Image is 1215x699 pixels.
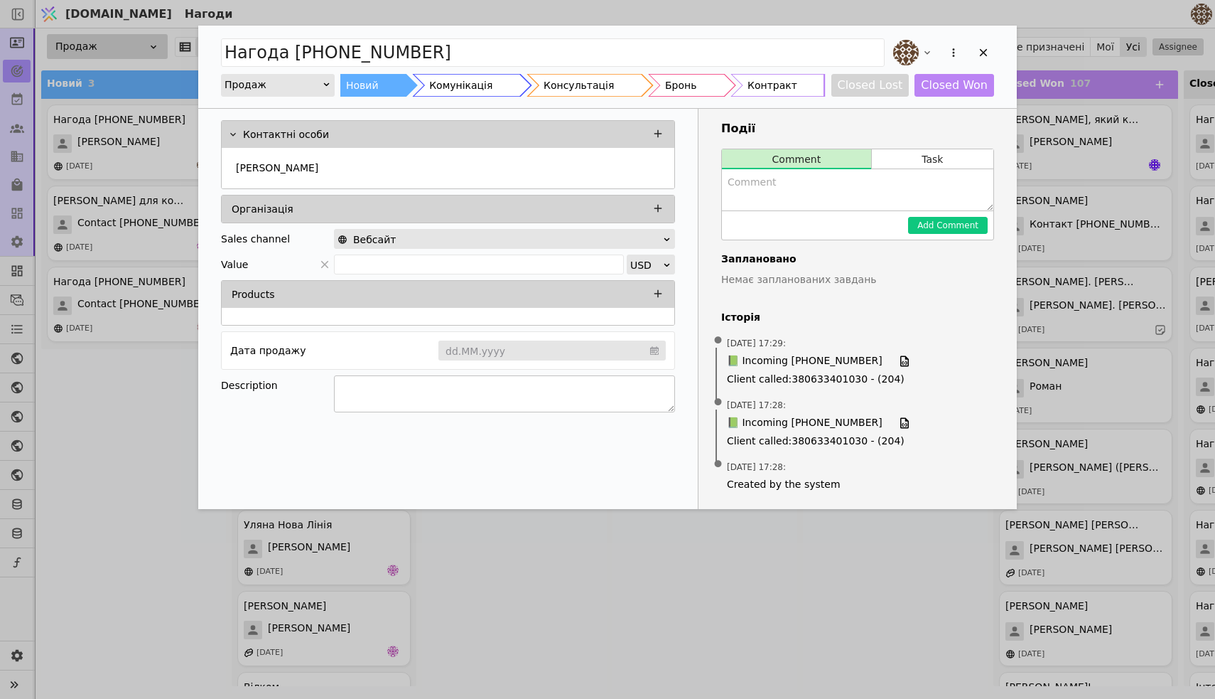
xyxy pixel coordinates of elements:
div: Комунікація [429,74,492,97]
h4: Заплановано [721,252,994,267]
div: Add Opportunity [198,26,1017,509]
span: Created by the system [727,477,988,492]
span: • [711,385,725,421]
button: Closed Won [914,74,994,97]
img: an [893,40,919,65]
h4: Історія [721,310,994,325]
span: [DATE] 17:28 : [727,461,786,474]
div: Description [221,375,334,395]
span: 📗 Incoming [PHONE_NUMBER] [727,415,882,431]
p: Контактні особи [243,127,329,142]
span: [DATE] 17:29 : [727,337,786,350]
span: Client called : 380633401030 - (204) [727,434,988,449]
span: Вебсайт [353,230,396,250]
h3: Події [721,120,994,137]
button: Closed Lost [831,74,909,97]
div: Консультація [544,74,614,97]
button: Task [872,149,993,169]
span: [DATE] 17:28 : [727,399,786,412]
svg: calendar [650,343,659,358]
span: Client called : 380633401030 - (204) [727,372,988,387]
div: Новий [346,74,379,97]
p: Немає запланованих завдань [721,272,994,287]
div: Контракт [747,74,797,97]
button: Add Comment [908,217,988,234]
p: Організація [232,202,293,217]
img: online-store.svg [337,235,347,245]
p: [PERSON_NAME] [236,161,318,176]
button: Comment [722,149,871,169]
p: Products [232,287,274,302]
div: USD [630,255,662,275]
div: Sales channel [221,229,290,249]
span: 📗 Incoming [PHONE_NUMBER] [727,353,882,369]
div: Бронь [665,74,696,97]
span: • [711,323,725,359]
div: Продаж [225,75,322,95]
div: Дата продажу [230,341,306,361]
span: • [711,447,725,483]
span: Value [221,255,248,274]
